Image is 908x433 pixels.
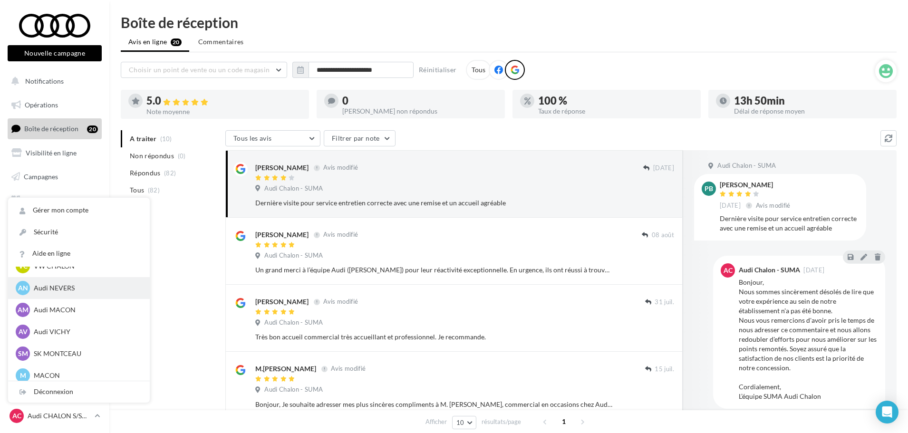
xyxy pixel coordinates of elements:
a: Aide en ligne [8,243,150,264]
div: 100 % [538,96,693,106]
span: 10 [456,419,464,426]
div: Bonjour, Je souhaite adresser mes plus sincères compliments à M. [PERSON_NAME], commercial en occ... [255,400,612,409]
a: Opérations [6,95,104,115]
span: Commentaires [198,37,244,47]
p: VW CHALON [34,261,138,271]
span: Avis modifié [323,231,358,239]
a: Campagnes [6,167,104,187]
a: PLV et print personnalisable [6,214,104,242]
button: Réinitialiser [415,64,461,76]
span: Afficher [425,417,447,426]
div: 0 [342,96,497,106]
div: Très bon accueil commercial très accueillant et professionnel. Je recommande. [255,332,612,342]
a: AC Audi CHALON S/SAONE [8,407,102,425]
span: 15 juil. [655,365,674,374]
span: PB [705,184,713,193]
span: Audi Chalon - SUMA [264,184,323,193]
button: Tous les avis [225,130,320,146]
div: Taux de réponse [538,108,693,115]
div: [PERSON_NAME] [720,182,792,188]
div: Un grand merci à l’équipe Audi ([PERSON_NAME]) pour leur réactivité exceptionnelle. En urgence, i... [255,265,612,275]
span: Opérations [25,101,58,109]
span: (82) [164,169,176,177]
a: Médiathèque [6,190,104,210]
span: Audi Chalon - SUMA [717,162,776,170]
button: 10 [452,416,476,429]
p: SK MONTCEAU [34,349,138,358]
div: [PERSON_NAME] non répondus [342,108,497,115]
div: Dernière visite pour service entretien correcte avec une remise et un accueil agréable [720,214,859,233]
p: Audi VICHY [34,327,138,337]
div: Open Intercom Messenger [876,401,898,423]
span: AN [18,283,28,293]
div: Bonjour, Nous sommes sincèrement désolés de lire que votre expérience au sein de notre établissem... [739,278,878,401]
span: SM [18,349,28,358]
div: 13h 50min [734,96,889,106]
div: M.[PERSON_NAME] [255,364,316,374]
span: 08 août [652,231,674,240]
div: Note moyenne [146,108,301,115]
div: [PERSON_NAME] [255,163,309,173]
p: Audi CHALON S/SAONE [28,411,91,421]
span: Médiathèque [24,196,63,204]
span: Non répondus [130,151,174,161]
span: (82) [148,186,160,194]
span: Notifications [25,77,64,85]
a: Boîte de réception20 [6,118,104,139]
span: AV [19,327,28,337]
div: 5.0 [146,96,301,106]
a: Sécurité [8,221,150,243]
span: Avis modifié [331,365,366,373]
button: Notifications [6,71,100,91]
span: Visibilité en ligne [26,149,77,157]
span: Tous les avis [233,134,272,142]
span: Audi Chalon - SUMA [264,318,323,327]
div: Boîte de réception [121,15,897,29]
span: Choisir un point de vente ou un code magasin [129,66,270,74]
span: [DATE] [720,202,741,210]
button: Filtrer par note [324,130,396,146]
div: 20 [87,125,98,133]
span: Avis modifié [323,298,358,306]
span: VC [19,261,28,271]
p: MACON [34,371,138,380]
span: AM [18,305,29,315]
div: Délai de réponse moyen [734,108,889,115]
span: Avis modifié [323,164,358,172]
span: Répondus [130,168,161,178]
div: [PERSON_NAME] [255,230,309,240]
span: résultats/page [482,417,521,426]
div: Dernière visite pour service entretien correcte avec une remise et un accueil agréable [255,198,612,208]
div: Audi Chalon - SUMA [739,267,800,273]
a: Visibilité en ligne [6,143,104,163]
span: M [20,371,26,380]
span: AC [12,411,21,421]
span: Boîte de réception [24,125,78,133]
p: Audi MACON [34,305,138,315]
span: 31 juil. [655,298,674,307]
p: Audi NEVERS [34,283,138,293]
span: 1 [556,414,571,429]
button: Nouvelle campagne [8,45,102,61]
span: [DATE] [653,164,674,173]
div: Déconnexion [8,381,150,403]
span: Tous [130,185,144,195]
div: Tous [466,60,491,80]
button: Choisir un point de vente ou un code magasin [121,62,287,78]
span: (0) [178,152,186,160]
span: Audi Chalon - SUMA [264,385,323,394]
span: AC [724,266,733,275]
span: Audi Chalon - SUMA [264,251,323,260]
span: [DATE] [803,267,824,273]
a: Gérer mon compte [8,200,150,221]
span: Avis modifié [756,202,791,209]
div: [PERSON_NAME] [255,297,309,307]
span: Campagnes [24,172,58,180]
